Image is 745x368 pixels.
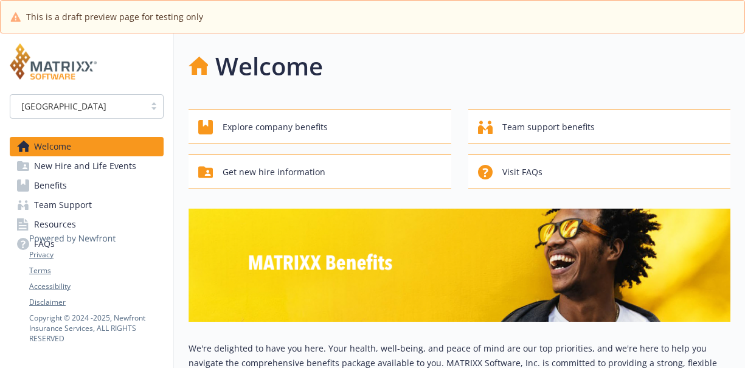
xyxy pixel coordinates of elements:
[215,48,323,85] h1: Welcome
[34,195,92,215] span: Team Support
[29,281,163,292] a: Accessibility
[34,137,71,156] span: Welcome
[10,215,164,234] a: Resources
[468,109,731,144] button: Team support benefits
[502,161,542,184] span: Visit FAQs
[29,265,163,276] a: Terms
[10,234,164,254] a: FAQs
[189,209,730,322] img: overview page banner
[29,313,163,344] p: Copyright © 2024 - 2025 , Newfront Insurance Services, ALL RIGHTS RESERVED
[10,176,164,195] a: Benefits
[21,100,106,113] span: [GEOGRAPHIC_DATA]
[189,154,451,189] button: Get new hire information
[29,249,163,260] a: Privacy
[223,161,325,184] span: Get new hire information
[29,297,163,308] a: Disclaimer
[223,116,328,139] span: Explore company benefits
[10,156,164,176] a: New Hire and Life Events
[468,154,731,189] button: Visit FAQs
[10,137,164,156] a: Welcome
[34,156,136,176] span: New Hire and Life Events
[16,100,139,113] span: [GEOGRAPHIC_DATA]
[10,195,164,215] a: Team Support
[189,109,451,144] button: Explore company benefits
[34,176,67,195] span: Benefits
[26,10,203,23] span: This is a draft preview page for testing only
[502,116,595,139] span: Team support benefits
